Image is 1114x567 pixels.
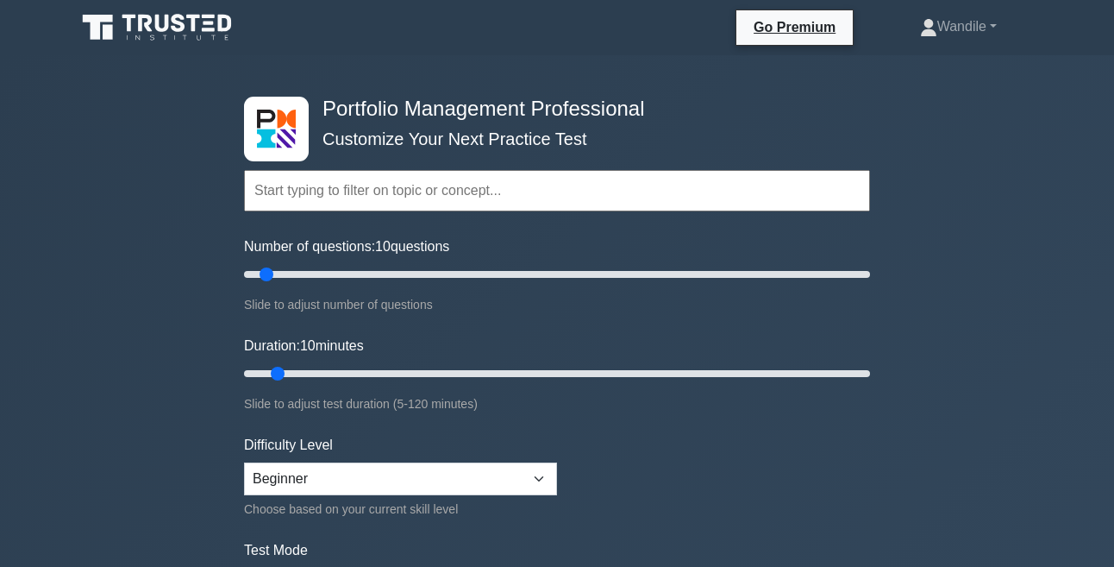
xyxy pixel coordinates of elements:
[244,540,870,561] label: Test Mode
[316,97,785,122] h4: Portfolio Management Professional
[879,9,1038,44] a: Wandile
[244,435,333,456] label: Difficulty Level
[375,239,391,254] span: 10
[244,394,870,414] div: Slide to adjust test duration (5-120 minutes)
[244,336,364,356] label: Duration: minutes
[244,236,449,257] label: Number of questions: questions
[244,170,870,211] input: Start typing to filter on topic or concept...
[300,338,316,353] span: 10
[244,294,870,315] div: Slide to adjust number of questions
[743,16,846,38] a: Go Premium
[244,499,557,520] div: Choose based on your current skill level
